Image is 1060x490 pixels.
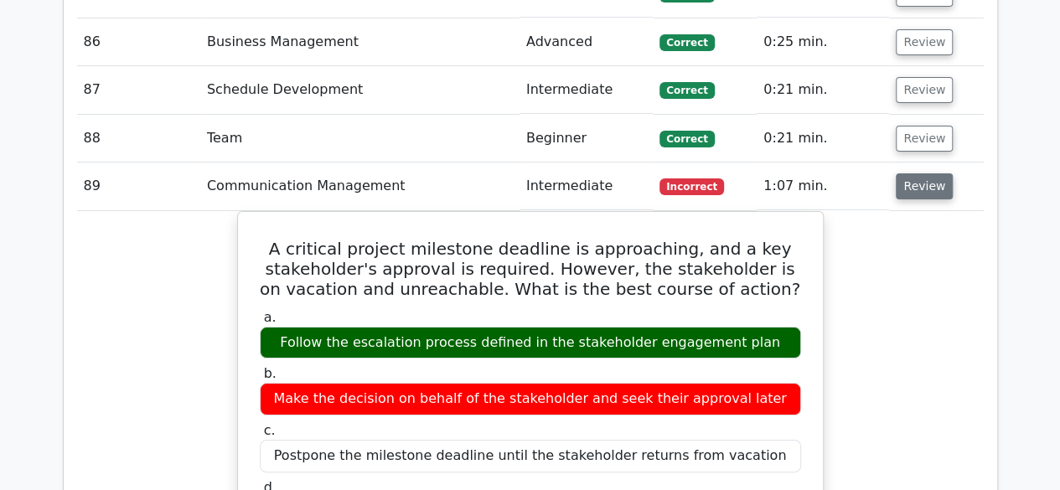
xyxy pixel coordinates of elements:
[200,18,520,66] td: Business Management
[659,131,714,147] span: Correct
[896,29,953,55] button: Review
[757,66,889,114] td: 0:21 min.
[264,309,277,325] span: a.
[77,18,200,66] td: 86
[520,18,653,66] td: Advanced
[659,82,714,99] span: Correct
[264,365,277,381] span: b.
[520,66,653,114] td: Intermediate
[77,66,200,114] td: 87
[77,115,200,162] td: 88
[260,440,801,472] div: Postpone the milestone deadline until the stakeholder returns from vacation
[896,126,953,152] button: Review
[200,115,520,162] td: Team
[260,327,801,359] div: Follow the escalation process defined in the stakeholder engagement plan
[896,77,953,103] button: Review
[77,162,200,210] td: 89
[258,239,803,299] h5: A critical project milestone deadline is approaching, and a key stakeholder's approval is require...
[264,422,276,438] span: c.
[260,383,801,415] div: Make the decision on behalf of the stakeholder and seek their approval later
[757,162,889,210] td: 1:07 min.
[520,115,653,162] td: Beginner
[200,162,520,210] td: Communication Management
[520,162,653,210] td: Intermediate
[659,178,724,195] span: Incorrect
[200,66,520,114] td: Schedule Development
[659,34,714,51] span: Correct
[896,173,953,199] button: Review
[757,18,889,66] td: 0:25 min.
[757,115,889,162] td: 0:21 min.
